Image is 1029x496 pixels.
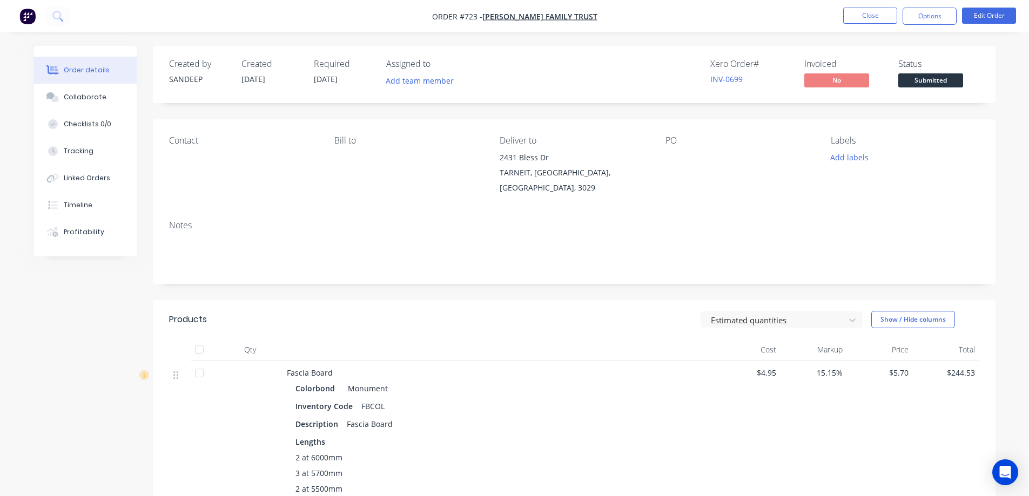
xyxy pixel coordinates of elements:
div: Created by [169,59,228,69]
span: Lengths [295,436,325,447]
button: Order details [34,57,137,84]
div: 2431 Bless Dr [500,150,648,165]
div: Open Intercom Messenger [992,459,1018,485]
div: Contact [169,135,317,146]
span: $5.70 [851,367,909,378]
div: Colorbond [295,381,339,396]
button: Add team member [386,73,460,88]
button: Tracking [34,138,137,165]
img: Factory [19,8,36,24]
div: Assigned to [386,59,494,69]
span: 3 at 5700mm [295,467,342,479]
div: Checklists 0/0 [64,119,111,129]
span: [DATE] [314,74,338,84]
div: Description [295,416,342,432]
div: Profitability [64,227,104,237]
div: Qty [218,339,283,361]
div: SANDEEP [169,73,228,85]
button: Edit Order [962,8,1016,24]
span: 2 at 6000mm [295,452,342,463]
button: Timeline [34,192,137,219]
div: 2431 Bless DrTARNEIT, [GEOGRAPHIC_DATA], [GEOGRAPHIC_DATA], 3029 [500,150,648,195]
div: Total [913,339,979,361]
button: Add labels [825,150,875,165]
span: $244.53 [917,367,975,378]
span: No [804,73,869,87]
div: Labels [831,135,979,146]
div: Notes [169,220,979,230]
button: Linked Orders [34,165,137,192]
button: Show / Hide columns [871,311,955,328]
div: Cost [715,339,781,361]
span: [DATE] [241,74,265,84]
div: Invoiced [804,59,885,69]
button: Submitted [898,73,963,90]
span: 2 at 5500mm [295,483,342,494]
span: Order #723 - [432,11,482,22]
div: Markup [781,339,847,361]
button: Close [843,8,897,24]
span: Submitted [898,73,963,87]
div: FBCOL [357,398,389,414]
div: Timeline [64,200,92,210]
button: Collaborate [34,84,137,111]
span: Fascia Board [287,368,333,378]
button: Profitability [34,219,137,246]
div: Xero Order # [710,59,791,69]
div: PO [665,135,813,146]
div: Collaborate [64,92,106,102]
div: Tracking [64,146,93,156]
div: Deliver to [500,135,648,146]
div: Status [898,59,979,69]
span: $4.95 [719,367,777,378]
div: Order details [64,65,110,75]
a: INV-0699 [710,74,743,84]
div: TARNEIT, [GEOGRAPHIC_DATA], [GEOGRAPHIC_DATA], 3029 [500,165,648,195]
button: Options [903,8,957,25]
div: Inventory Code [295,398,357,414]
div: Price [847,339,913,361]
div: Linked Orders [64,173,110,183]
div: Bill to [334,135,482,146]
div: Required [314,59,373,69]
button: Add team member [380,73,459,88]
a: [PERSON_NAME] FAMILY TRUST [482,11,597,22]
button: Checklists 0/0 [34,111,137,138]
div: Monument [344,381,388,396]
div: Fascia Board [342,416,397,432]
div: Products [169,313,207,326]
div: Created [241,59,301,69]
span: 15.15% [785,367,843,378]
